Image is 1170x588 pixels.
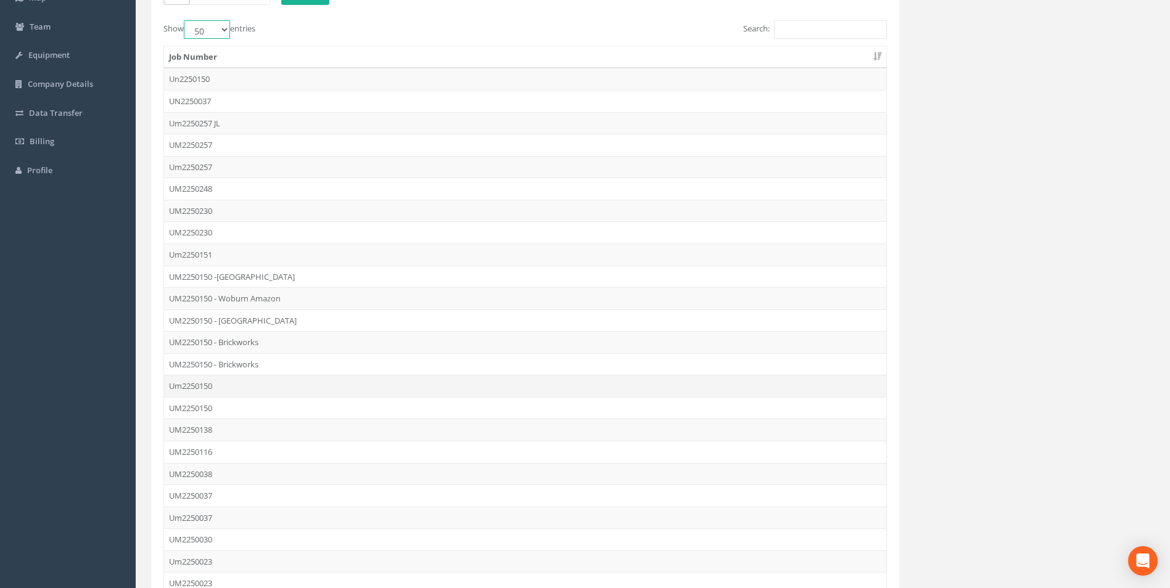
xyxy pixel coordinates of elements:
[164,287,886,309] td: UM2250150 - Woburn Amazon
[164,375,886,397] td: Um2250150
[28,49,70,60] span: Equipment
[164,178,886,200] td: UM2250248
[774,20,887,39] input: Search:
[164,156,886,178] td: Um2250257
[164,463,886,485] td: UM2250038
[164,200,886,222] td: UM2250230
[164,266,886,288] td: UM2250150 -[GEOGRAPHIC_DATA]
[27,165,52,176] span: Profile
[164,397,886,419] td: UM2250150
[164,46,886,68] th: Job Number: activate to sort column ascending
[164,112,886,134] td: Um2250257 JL
[164,550,886,573] td: Um2250023
[28,78,93,89] span: Company Details
[743,20,887,39] label: Search:
[30,21,51,32] span: Team
[164,134,886,156] td: UM2250257
[184,20,230,39] select: Showentries
[164,309,886,332] td: UM2250150 - [GEOGRAPHIC_DATA]
[163,20,255,39] label: Show entries
[164,243,886,266] td: Um2250151
[164,353,886,375] td: UM2250150 - Brickworks
[164,221,886,243] td: UM2250230
[164,90,886,112] td: UN2250037
[30,136,54,147] span: Billing
[164,507,886,529] td: Um2250037
[29,107,83,118] span: Data Transfer
[164,331,886,353] td: UM2250150 - Brickworks
[1128,546,1158,576] div: Open Intercom Messenger
[164,528,886,550] td: UM2250030
[164,441,886,463] td: UM2250116
[164,419,886,441] td: UM2250138
[164,484,886,507] td: UM2250037
[164,68,886,90] td: Un2250150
